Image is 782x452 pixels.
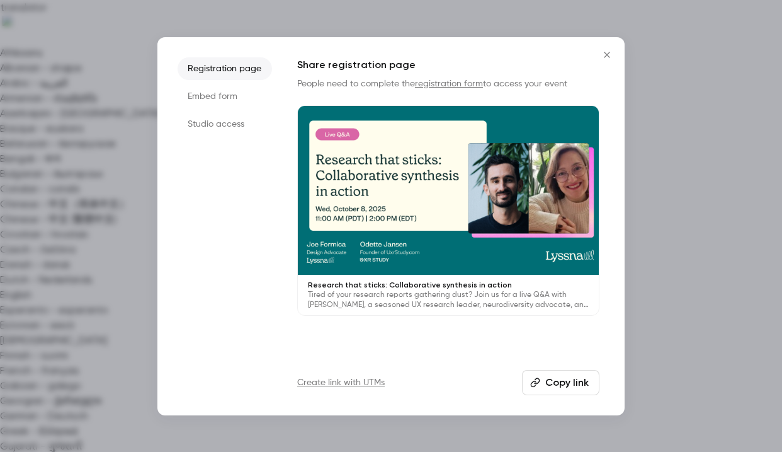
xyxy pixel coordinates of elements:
[594,42,620,67] button: Close
[415,79,483,88] a: registration form
[297,78,599,90] p: People need to complete the to access your event
[178,85,272,108] li: Embed form
[178,113,272,136] li: Studio access
[178,57,272,80] li: Registration page
[522,370,599,395] button: Copy link
[308,290,589,310] p: Tired of your research reports gathering dust? Join us for a live Q&A with [PERSON_NAME], a seaso...
[297,376,385,389] a: Create link with UTMs
[308,280,589,290] p: Research that sticks: Collaborative synthesis in action
[297,57,599,72] h1: Share registration page
[297,105,599,316] a: Research that sticks: Collaborative synthesis in actionTired of your research reports gathering d...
